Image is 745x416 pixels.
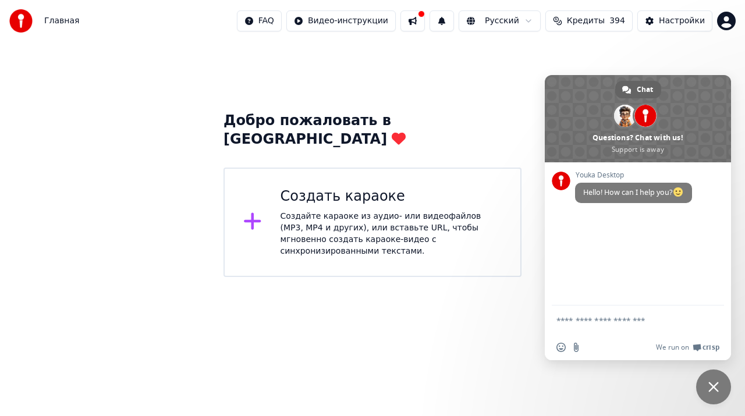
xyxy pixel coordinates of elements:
[637,10,712,31] button: Настройки
[44,15,79,27] span: Главная
[223,112,521,149] div: Добро пожаловать в [GEOGRAPHIC_DATA]
[656,343,719,352] a: We run onCrisp
[659,15,705,27] div: Настройки
[696,369,731,404] div: Close chat
[572,343,581,352] span: Send a file
[286,10,396,31] button: Видео-инструкции
[44,15,79,27] nav: breadcrumb
[615,81,661,98] div: Chat
[556,343,566,352] span: Insert an emoji
[281,211,502,257] div: Создайте караоке из аудио- или видеофайлов (MP3, MP4 и других), или вставьте URL, чтобы мгновенно...
[609,15,625,27] span: 394
[281,187,502,206] div: Создать караоке
[637,81,653,98] span: Chat
[556,315,694,326] textarea: Compose your message...
[9,9,33,33] img: youka
[567,15,605,27] span: Кредиты
[237,10,282,31] button: FAQ
[583,187,684,197] span: Hello! How can I help you?
[703,343,719,352] span: Crisp
[545,10,633,31] button: Кредиты394
[656,343,689,352] span: We run on
[575,171,692,179] span: Youka Desktop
